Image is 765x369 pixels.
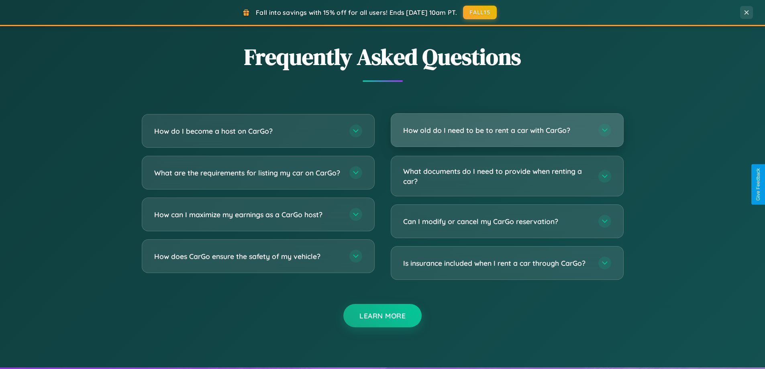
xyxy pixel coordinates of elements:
h3: How can I maximize my earnings as a CarGo host? [154,210,341,220]
h3: Is insurance included when I rent a car through CarGo? [403,258,590,268]
button: Learn More [343,304,422,327]
h3: Can I modify or cancel my CarGo reservation? [403,216,590,226]
div: Give Feedback [755,168,761,201]
h3: What are the requirements for listing my car on CarGo? [154,168,341,178]
h3: What documents do I need to provide when renting a car? [403,166,590,186]
h3: How old do I need to be to rent a car with CarGo? [403,125,590,135]
button: FALL15 [463,6,497,19]
span: Fall into savings with 15% off for all users! Ends [DATE] 10am PT. [256,8,457,16]
h3: How does CarGo ensure the safety of my vehicle? [154,251,341,261]
h3: How do I become a host on CarGo? [154,126,341,136]
h2: Frequently Asked Questions [142,41,624,72]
